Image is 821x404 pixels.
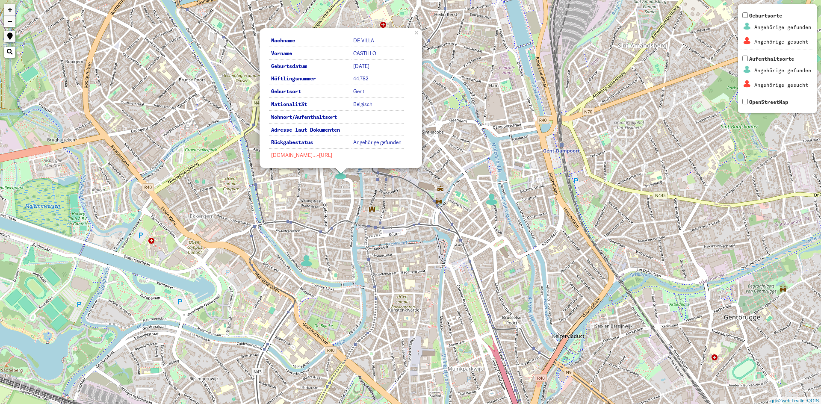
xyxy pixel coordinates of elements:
td: DE VILLA [351,35,404,47]
th: Nationalität [269,99,350,111]
input: OpenStreetMap [742,99,748,104]
img: Geburtsorte_2_Angeh%C3%B6rigegefunden0.png [742,21,753,32]
td: Angehörige gefunden [754,21,812,34]
span: Geburtsorte [741,12,812,50]
th: Häftlingsnummer [269,73,350,85]
td: Angehörige gefunden [351,137,404,149]
th: Adresse laut Dokumenten [269,124,350,136]
a: Zoom out [4,16,15,27]
span: OpenStreetMap [749,99,788,105]
a: Show me where I am [4,31,15,42]
a: [DOMAIN_NAME]…-[URL] [271,152,332,158]
th: Geburtsort [269,86,350,98]
td: Angehörige gefunden [754,64,812,77]
img: Geburtsorte_2_Angeh%C3%B6rigegesucht1.png [742,35,753,46]
td: [DATE] [351,61,404,73]
a: × [413,28,422,36]
img: Aufenthaltsorte_1_Angeh%C3%B6rigegefunden0.png [742,64,753,75]
th: Geburtsdatum [269,61,350,73]
td: Belgisch [351,99,404,111]
td: Gent [351,86,404,98]
input: AufenthaltsorteAngehörige gefundenAngehörige gesucht [742,56,748,61]
img: Aufenthaltsorte_1_Angeh%C3%B6rigegesucht1.png [742,79,753,89]
td: 44.782 [351,73,404,85]
th: Vorname [269,48,350,60]
span: Aufenthaltsorte [741,56,812,93]
td: CASTILLO [351,48,404,60]
td: Angehörige gesucht [754,35,812,49]
th: Wohnort/Aufenthaltsort [269,112,350,124]
input: GeburtsorteAngehörige gefundenAngehörige gesucht [742,12,748,18]
th: Rückgabestatus [269,137,350,149]
a: Leaflet [791,398,806,403]
a: Zoom in [4,4,15,16]
a: QGIS [807,398,819,403]
th: Nachname [269,35,350,47]
a: qgis2web [771,398,790,403]
td: Angehörige gesucht [754,78,812,92]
